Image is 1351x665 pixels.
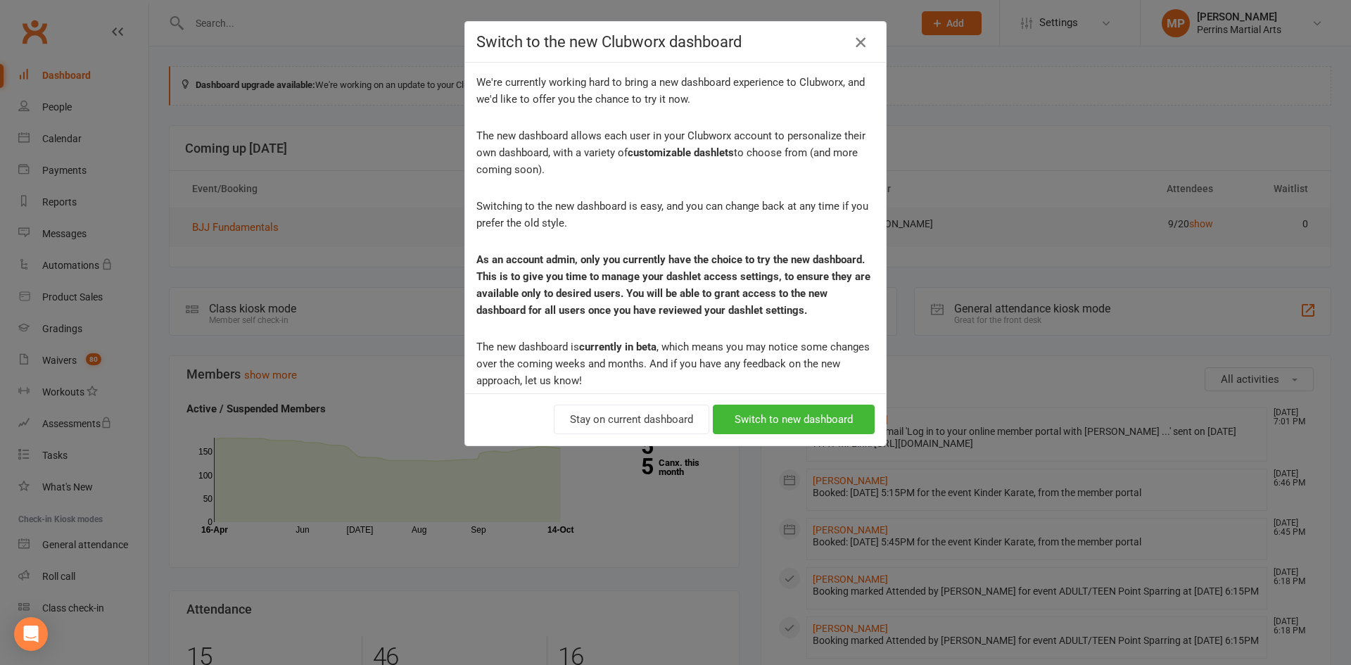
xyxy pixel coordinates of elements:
button: Stay on current dashboard [554,405,709,434]
strong: As an account admin, only you currently have the choice to try the new dashboard. This is to give... [476,253,870,317]
button: Close [849,31,872,53]
div: The new dashboard is , which means you may notice some changes over the coming weeks and months. ... [476,338,875,389]
div: Switching to the new dashboard is easy, and you can change back at any time if you prefer the old... [476,198,875,232]
button: Switch to new dashboard [713,405,875,434]
div: We're currently working hard to bring a new dashboard experience to Clubworx, and we'd like to of... [476,74,875,108]
strong: currently in beta [579,341,657,353]
div: The new dashboard allows each user in your Clubworx account to personalize their own dashboard, w... [476,127,875,178]
h4: Switch to the new Clubworx dashboard [476,33,875,51]
div: Open Intercom Messenger [14,617,48,651]
strong: customizable dashlets [628,146,734,159]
